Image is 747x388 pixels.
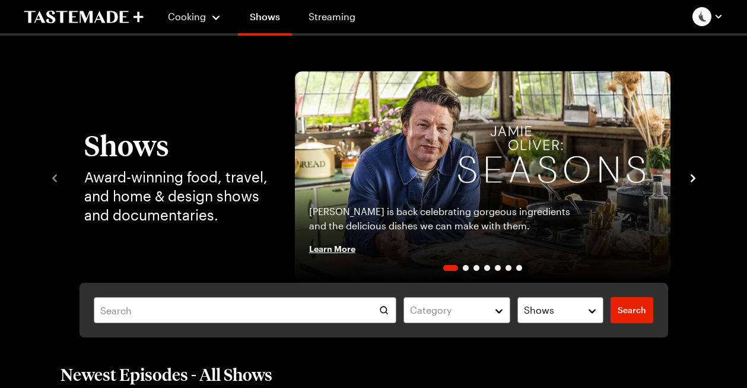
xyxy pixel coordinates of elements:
[168,11,206,22] span: Cooking
[506,265,511,271] span: Go to slide 6
[463,265,469,271] span: Go to slide 2
[295,71,670,283] a: Jamie Oliver: Seasons[PERSON_NAME] is back celebrating gorgeous ingredients and the delicious dis...
[618,304,646,316] span: Search
[473,265,479,271] span: Go to slide 3
[309,204,587,233] p: [PERSON_NAME] is back celebrating gorgeous ingredients and the delicious dishes we can make with ...
[516,265,522,271] span: Go to slide 7
[484,265,490,271] span: Go to slide 4
[495,265,501,271] span: Go to slide 5
[49,170,61,184] button: navigate to previous item
[517,297,604,323] button: Shows
[611,297,653,323] a: filters
[167,2,221,31] button: Cooking
[410,303,486,317] div: Category
[692,7,723,26] button: Profile picture
[84,168,271,225] p: Award-winning food, travel, and home & design shows and documentaries.
[238,2,292,36] a: Shows
[84,130,271,160] h1: Shows
[687,170,699,184] button: navigate to next item
[524,303,554,317] span: Shows
[295,71,670,283] div: 1 / 7
[403,297,510,323] button: Category
[94,297,396,323] input: Search
[692,7,711,26] img: Profile picture
[309,242,355,254] span: Learn More
[443,265,458,271] span: Go to slide 1
[61,364,272,385] h2: Newest Episodes - All Shows
[295,71,670,283] img: Jamie Oliver: Seasons
[24,10,144,24] a: To Tastemade Home Page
